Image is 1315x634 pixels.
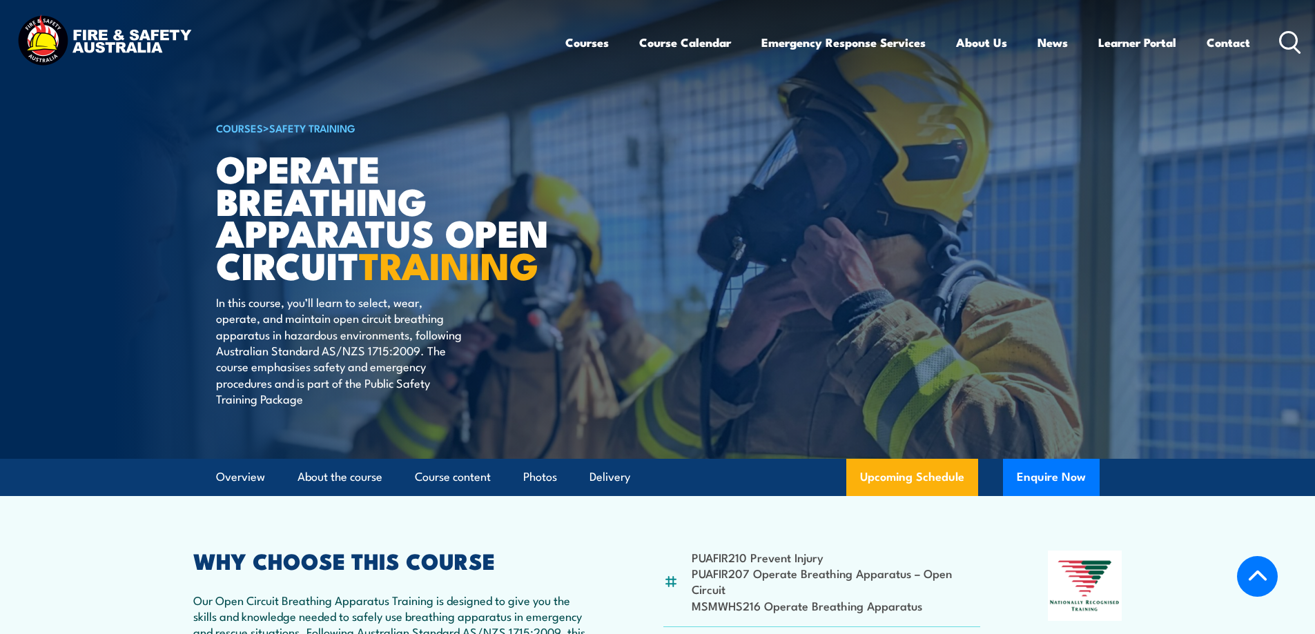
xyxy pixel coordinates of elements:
[1207,24,1250,61] a: Contact
[216,294,468,407] p: In this course, you’ll learn to select, wear, operate, and maintain open circuit breathing appara...
[359,235,538,293] strong: TRAINING
[590,459,630,495] a: Delivery
[193,551,596,570] h2: WHY CHOOSE THIS COURSE
[1098,24,1176,61] a: Learner Portal
[298,459,382,495] a: About the course
[846,459,978,496] a: Upcoming Schedule
[1048,551,1122,621] img: Nationally Recognised Training logo.
[639,24,731,61] a: Course Calendar
[1038,24,1068,61] a: News
[269,120,355,135] a: Safety Training
[692,597,981,613] li: MSMWHS216 Operate Breathing Apparatus
[216,119,557,136] h6: >
[523,459,557,495] a: Photos
[692,565,981,597] li: PUAFIR207 Operate Breathing Apparatus – Open Circuit
[692,549,981,565] li: PUAFIR210 Prevent Injury
[216,459,265,495] a: Overview
[1003,459,1100,496] button: Enquire Now
[216,152,557,281] h1: Operate Breathing Apparatus Open Circuit
[761,24,926,61] a: Emergency Response Services
[565,24,609,61] a: Courses
[216,120,263,135] a: COURSES
[415,459,491,495] a: Course content
[956,24,1007,61] a: About Us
